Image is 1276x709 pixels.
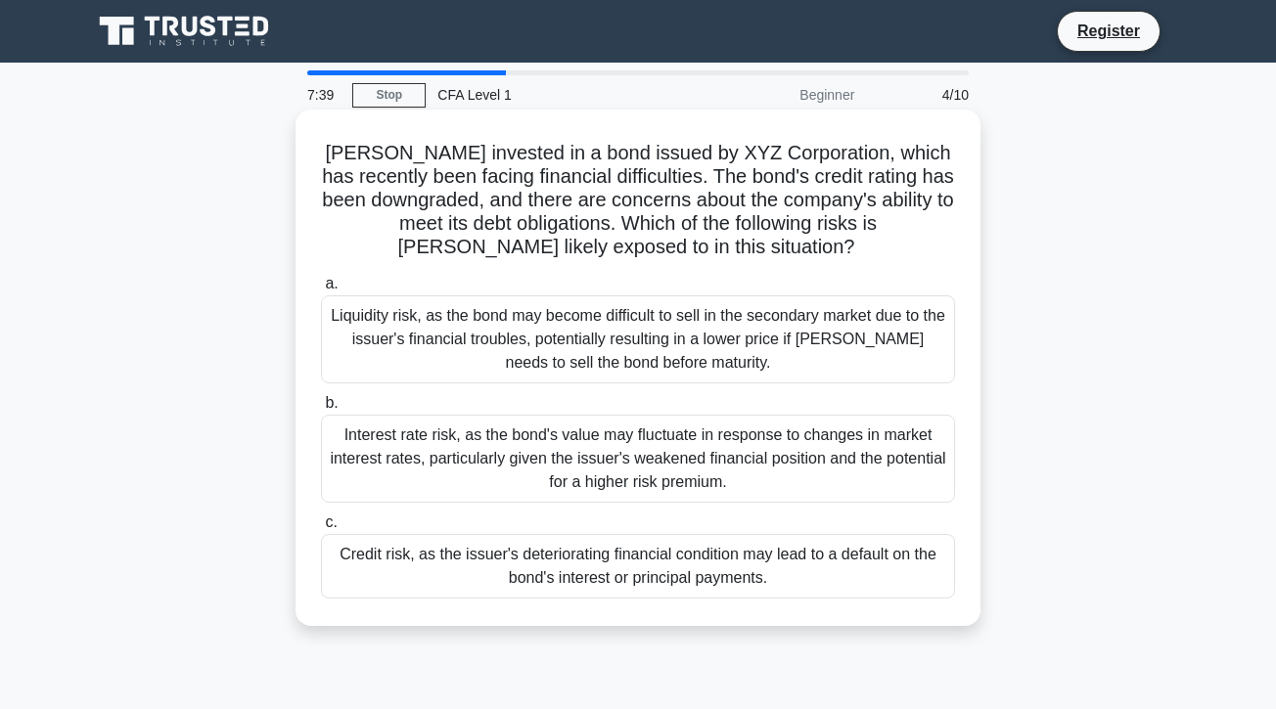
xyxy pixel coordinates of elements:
[695,75,866,114] div: Beginner
[319,141,957,260] h5: [PERSON_NAME] invested in a bond issued by XYZ Corporation, which has recently been facing financ...
[352,83,426,108] a: Stop
[325,513,337,530] span: c.
[1066,19,1152,43] a: Register
[866,75,980,114] div: 4/10
[321,415,955,503] div: Interest rate risk, as the bond's value may fluctuate in response to changes in market interest r...
[325,394,338,411] span: b.
[426,75,695,114] div: CFA Level 1
[321,534,955,598] div: Credit risk, as the issuer's deteriorating financial condition may lead to a default on the bond'...
[296,75,352,114] div: 7:39
[325,275,338,291] span: a.
[321,295,955,383] div: Liquidity risk, as the bond may become difficult to sell in the secondary market due to the issue...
